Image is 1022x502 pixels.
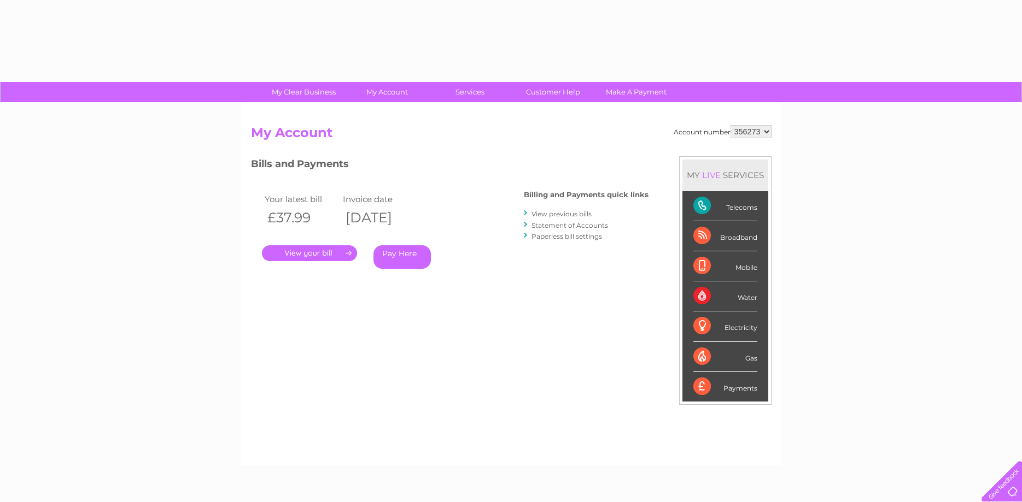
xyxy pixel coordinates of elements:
h4: Billing and Payments quick links [524,191,649,199]
a: Pay Here [373,245,431,269]
div: Mobile [693,251,757,281]
td: Invoice date [340,192,419,206]
a: Statement of Accounts [532,221,608,229]
th: £37.99 [262,206,341,229]
div: Telecoms [693,191,757,221]
div: MY SERVICES [682,160,768,191]
a: . [262,245,357,261]
a: Paperless bill settings [532,232,602,240]
div: Gas [693,342,757,372]
a: Make A Payment [591,82,681,102]
div: Account number [674,125,772,138]
a: My Account [342,82,432,102]
a: My Clear Business [259,82,349,102]
h2: My Account [251,125,772,146]
div: Water [693,281,757,311]
div: Electricity [693,311,757,341]
a: Services [425,82,515,102]
div: LIVE [700,170,723,180]
div: Broadband [693,221,757,251]
a: Customer Help [508,82,598,102]
th: [DATE] [340,206,419,229]
a: View previous bills [532,210,592,218]
h3: Bills and Payments [251,156,649,175]
div: Payments [693,372,757,401]
td: Your latest bill [262,192,341,206]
